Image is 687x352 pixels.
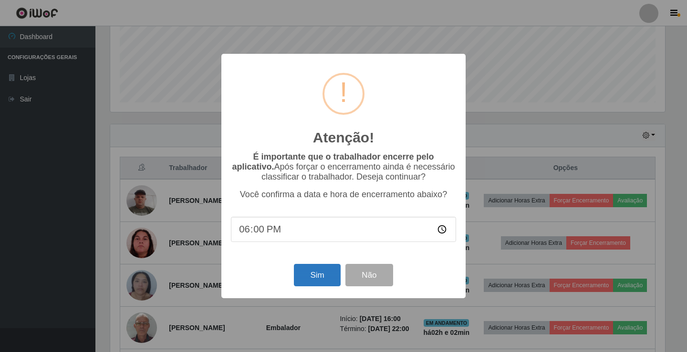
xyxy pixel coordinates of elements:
p: Você confirma a data e hora de encerramento abaixo? [231,190,456,200]
b: É importante que o trabalhador encerre pelo aplicativo. [232,152,434,171]
button: Sim [294,264,340,286]
h2: Atenção! [313,129,374,146]
button: Não [345,264,393,286]
p: Após forçar o encerramento ainda é necessário classificar o trabalhador. Deseja continuar? [231,152,456,182]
